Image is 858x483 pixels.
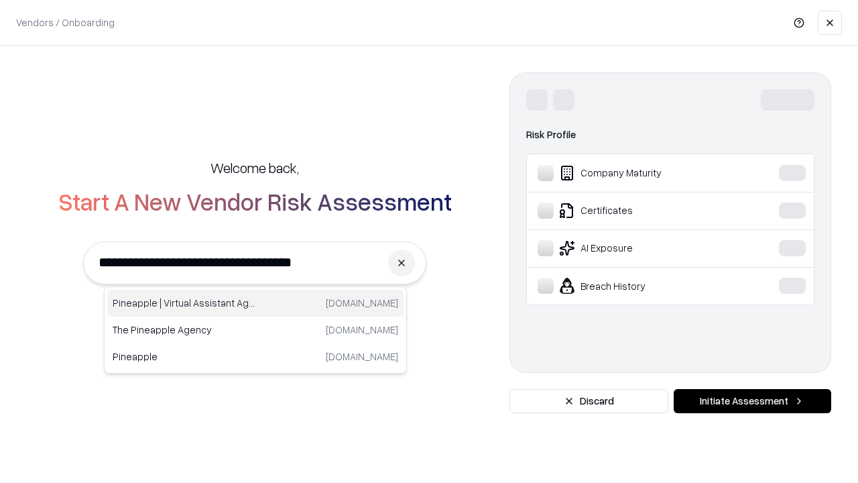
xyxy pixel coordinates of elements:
h5: Welcome back, [210,158,299,177]
div: Suggestions [104,286,407,374]
p: Vendors / Onboarding [16,15,115,30]
p: [DOMAIN_NAME] [326,296,398,310]
div: Risk Profile [526,127,814,143]
p: Pineapple | Virtual Assistant Agency [113,296,255,310]
p: The Pineapple Agency [113,323,255,337]
div: AI Exposure [538,240,738,256]
div: Breach History [538,278,738,294]
button: Initiate Assessment [674,389,831,413]
h2: Start A New Vendor Risk Assessment [58,188,452,215]
p: [DOMAIN_NAME] [326,350,398,364]
div: Certificates [538,203,738,219]
p: Pineapple [113,350,255,364]
p: [DOMAIN_NAME] [326,323,398,337]
div: Company Maturity [538,165,738,181]
button: Discard [509,389,668,413]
